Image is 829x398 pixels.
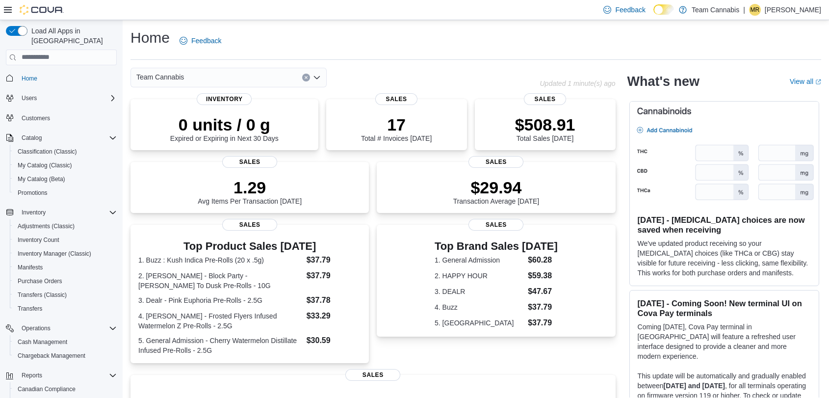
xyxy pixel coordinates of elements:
button: Catalog [2,131,121,145]
a: Home [18,73,41,84]
a: Customers [18,112,54,124]
p: $29.94 [453,178,540,197]
img: Cova [20,5,64,15]
button: Home [2,71,121,85]
dt: 3. DEALR [435,287,524,296]
button: Catalog [18,132,46,144]
span: Operations [18,322,117,334]
p: | [743,4,745,16]
a: Feedback [176,31,225,51]
dd: $37.79 [307,254,362,266]
button: My Catalog (Beta) [10,172,121,186]
button: Customers [2,111,121,125]
span: Feedback [191,36,221,46]
span: Purchase Orders [14,275,117,287]
span: Transfers (Classic) [18,291,67,299]
span: Transfers [14,303,117,315]
a: Inventory Count [14,234,63,246]
span: Manifests [14,262,117,273]
span: Reports [18,370,117,381]
span: Adjustments (Classic) [14,220,117,232]
a: Manifests [14,262,47,273]
span: Canadian Compliance [18,385,76,393]
span: Manifests [18,264,43,271]
span: Home [22,75,37,82]
button: Inventory [18,207,50,218]
dd: $37.79 [528,317,558,329]
button: Inventory Manager (Classic) [10,247,121,261]
span: Catalog [18,132,117,144]
a: Adjustments (Classic) [14,220,78,232]
p: $508.91 [515,115,575,134]
button: Promotions [10,186,121,200]
span: MR [751,4,760,16]
button: Cash Management [10,335,121,349]
button: My Catalog (Classic) [10,159,121,172]
button: Users [18,92,41,104]
span: Inventory [197,93,252,105]
h3: [DATE] - [MEDICAL_DATA] choices are now saved when receiving [638,215,811,235]
span: Customers [22,114,50,122]
span: Inventory Count [14,234,117,246]
dd: $37.79 [528,301,558,313]
a: Transfers (Classic) [14,289,71,301]
button: Adjustments (Classic) [10,219,121,233]
div: Avg Items Per Transaction [DATE] [198,178,302,205]
p: 0 units / 0 g [170,115,279,134]
span: Chargeback Management [14,350,117,362]
dd: $37.79 [307,270,362,282]
div: Total Sales [DATE] [515,115,575,142]
span: Inventory Count [18,236,59,244]
span: Transfers (Classic) [14,289,117,301]
p: We've updated product receiving so your [MEDICAL_DATA] choices (like THCa or CBG) stay visible fo... [638,239,811,278]
svg: External link [815,79,821,85]
dd: $47.67 [528,286,558,297]
span: Sales [222,219,277,231]
button: Transfers [10,302,121,316]
dd: $33.29 [307,310,362,322]
span: Feedback [615,5,645,15]
span: Inventory [22,209,46,216]
div: Transaction Average [DATE] [453,178,540,205]
p: Updated 1 minute(s) ago [540,80,615,87]
button: Purchase Orders [10,274,121,288]
span: Sales [345,369,400,381]
strong: [DATE] and [DATE] [664,382,725,390]
dt: 5. General Admission - Cherry Watermelon Distillate Infused Pre-Rolls - 2.5G [138,336,303,355]
button: Open list of options [313,74,321,81]
a: My Catalog (Classic) [14,159,76,171]
a: Chargeback Management [14,350,89,362]
div: Michelle Rochon [749,4,761,16]
dt: 5. [GEOGRAPHIC_DATA] [435,318,524,328]
button: Users [2,91,121,105]
a: Purchase Orders [14,275,66,287]
span: Home [18,72,117,84]
button: Reports [2,369,121,382]
button: Inventory Count [10,233,121,247]
button: Inventory [2,206,121,219]
span: My Catalog (Classic) [14,159,117,171]
div: Total # Invoices [DATE] [361,115,432,142]
a: Classification (Classic) [14,146,81,158]
span: Users [18,92,117,104]
dd: $60.28 [528,254,558,266]
p: 1.29 [198,178,302,197]
span: Cash Management [14,336,117,348]
dt: 1. Buzz : Kush Indica Pre-Rolls (20 x .5g) [138,255,303,265]
p: Team Cannabis [692,4,739,16]
span: Operations [22,324,51,332]
span: Inventory Manager (Classic) [18,250,91,258]
p: Coming [DATE], Cova Pay terminal in [GEOGRAPHIC_DATA] will feature a refreshed user interface des... [638,322,811,361]
h2: What's new [627,74,699,89]
a: Cash Management [14,336,71,348]
span: Sales [375,93,417,105]
button: Classification (Classic) [10,145,121,159]
dt: 4. Buzz [435,302,524,312]
span: Canadian Compliance [14,383,117,395]
span: Inventory Manager (Classic) [14,248,117,260]
input: Dark Mode [653,4,674,15]
dt: 1. General Admission [435,255,524,265]
span: My Catalog (Classic) [18,161,72,169]
span: Reports [22,371,42,379]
